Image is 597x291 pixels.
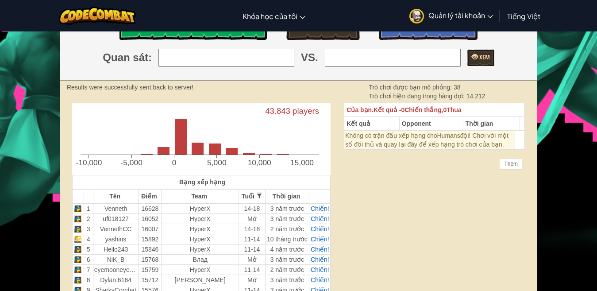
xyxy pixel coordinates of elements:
[239,234,265,244] td: 11-14
[139,224,162,234] td: 16007
[84,255,93,265] td: 6
[265,234,309,244] td: 10 tháng trước
[503,4,545,28] a: Tiếng Việt
[103,50,148,65] span: Quan sát
[344,103,525,116] th: 0 0
[93,214,139,224] td: uf018127
[265,203,309,214] td: 3 năm trước
[265,244,309,255] td: 4 năm trước
[311,225,329,233] a: Chiến!
[67,84,193,91] strong: Results were successfully sent back to server!
[447,106,461,113] span: Thua
[265,214,309,224] td: 3 năm trước
[139,234,162,244] td: 15892
[208,158,227,167] text: 5,000
[239,189,265,203] th: Tuổi
[311,236,329,243] span: Chiến!
[162,255,239,265] td: Влад
[239,275,265,285] td: Mở
[404,106,443,113] span: Chiến thắng,
[301,50,318,65] span: VS.
[399,116,463,130] th: Opponent
[311,205,329,212] a: Chiến!
[239,203,265,214] td: 14-18
[374,106,401,113] span: Kết quả -
[84,203,93,214] td: 1
[243,12,297,21] span: Khóa học của tôi
[507,12,540,21] span: Tiếng Việt
[478,53,490,61] span: Xem
[93,203,139,214] td: Venneth
[84,224,93,234] td: 3
[239,224,265,234] td: 14-18
[311,266,329,273] a: Chiến!
[84,234,93,244] td: 4
[139,244,162,255] td: 15846
[84,244,93,255] td: 5
[344,130,515,149] td: Humans
[463,116,515,130] th: Thời gian
[311,276,329,283] a: Chiến!
[93,265,139,275] td: eyemooneye_lu
[179,178,225,186] span: Bạng xếp hạng
[239,255,265,265] td: Mở
[428,11,493,20] span: Quản lý tài khoản
[265,189,309,203] th: Thời gian
[162,203,239,214] td: HyperX
[311,246,329,253] a: Chiến!
[93,255,139,265] td: NiK_B
[409,9,424,23] img: avatar
[139,203,162,214] td: 16628
[239,214,265,224] td: Mở
[499,159,523,169] div: Thêm
[162,244,239,255] td: HyperX
[84,265,93,275] td: 7
[93,244,139,255] td: Hello243
[93,234,139,244] td: yashins
[162,275,239,285] td: [PERSON_NAME]
[139,189,162,203] th: Điểm
[239,244,265,255] td: 11-14
[454,84,461,91] span: 38
[291,158,314,167] text: 15,000
[405,2,497,30] a: Quản lý tài khoản
[238,4,310,28] a: Khóa học của tôi
[148,50,152,65] span: :
[239,265,265,275] td: 11-14
[84,275,93,285] td: 8
[466,93,485,100] span: 14.212
[311,256,329,263] a: Chiến!
[265,224,309,234] td: 2 năm trước
[266,106,320,116] text: 43.843 players
[347,106,374,113] span: Của bạn.
[172,158,177,167] text: 0
[93,189,139,203] th: Tên
[121,158,143,167] text: -5,000
[59,7,136,25] img: CodeCombat logo
[369,93,466,100] span: Trò chơi hiện đang trong hàng đợi:
[139,255,162,265] td: 15768
[162,189,239,203] th: Team
[369,84,454,91] span: Trò chơi được bạn mô phỏng:
[162,214,239,224] td: HyperX
[76,158,102,167] text: -10,000
[162,265,239,275] td: HyperX
[162,234,239,244] td: HyperX
[84,214,93,224] td: 2
[265,265,309,275] td: 2 năm trước
[93,275,139,285] td: Dylan 6164
[344,116,390,130] th: Kết quả
[265,255,309,265] td: 3 năm trước
[345,132,437,139] span: Không có trận đấu xếp hạng cho
[311,215,329,222] a: Chiến!
[265,275,309,285] td: 3 năm trước
[345,132,508,148] span: đội! Chơi với một số đối thủ và quay lại đây để xếp hạng trò chơi của bạn.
